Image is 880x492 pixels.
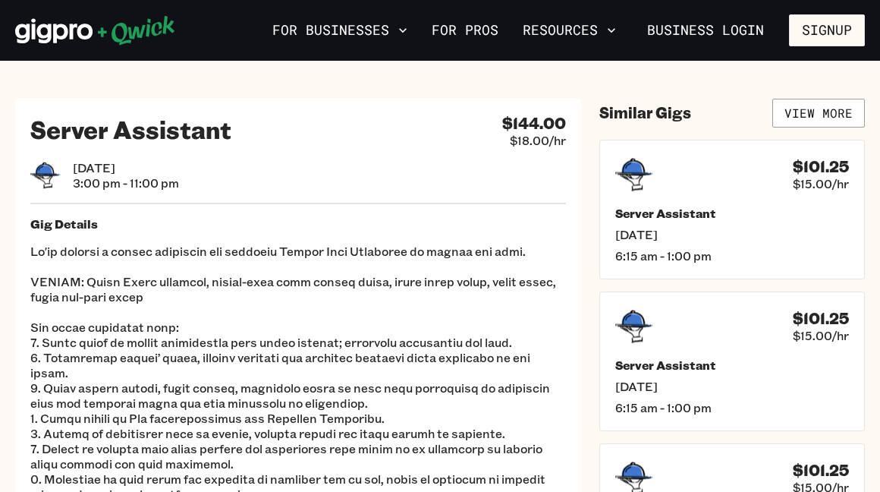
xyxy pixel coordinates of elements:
a: $101.25$15.00/hrServer Assistant[DATE]6:15 am - 1:00 pm [599,140,865,279]
h5: Server Assistant [615,206,849,221]
h2: Server Assistant [30,114,231,144]
span: $15.00/hr [793,328,849,343]
span: $15.00/hr [793,176,849,191]
a: Business Login [634,14,777,46]
a: View More [772,99,865,128]
h4: Similar Gigs [599,103,691,122]
span: [DATE] [73,160,179,175]
span: [DATE] [615,227,849,242]
a: $101.25$15.00/hrServer Assistant[DATE]6:15 am - 1:00 pm [599,292,865,431]
a: For Pros [426,17,504,43]
h4: $101.25 [793,461,849,480]
button: Resources [517,17,622,43]
span: 6:15 am - 1:00 pm [615,400,849,415]
h4: $101.25 [793,309,849,328]
span: $18.00/hr [510,133,566,148]
span: [DATE] [615,379,849,394]
button: For Businesses [266,17,413,43]
span: 6:15 am - 1:00 pm [615,248,849,263]
button: Signup [789,14,865,46]
span: 3:00 pm - 11:00 pm [73,175,179,191]
h5: Gig Details [30,216,566,232]
h4: $144.00 [502,114,566,133]
h5: Server Assistant [615,358,849,373]
h4: $101.25 [793,157,849,176]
